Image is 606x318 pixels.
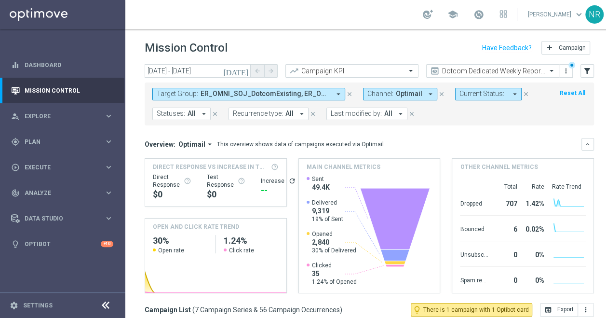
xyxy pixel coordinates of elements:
[207,173,245,189] div: Test Response
[423,305,529,314] span: There is 1 campaign with 1 Optibot card
[285,64,418,78] ng-select: Campaign KPI
[11,163,104,172] div: Execute
[411,303,532,317] button: lightbulb_outline There is 1 campaign with 1 Optibot card
[11,231,113,257] div: Optibot
[312,183,330,192] span: 49.4K
[559,88,586,98] button: Reset All
[217,140,384,149] div: This overview shows data of campaigns executed via Optimail
[104,214,113,223] i: keyboard_arrow_right
[195,305,340,314] span: 7 Campaign Series & 56 Campaign Occurrences
[540,303,578,317] button: open_in_browser Export
[363,88,437,100] button: Channel: Optimail arrow_drop_down
[224,235,279,247] h2: 1.24%
[11,215,114,222] button: Data Studio keyboard_arrow_right
[25,113,104,119] span: Explore
[101,241,113,247] div: +10
[251,64,264,78] button: arrow_back
[289,66,299,76] i: trending_up
[11,240,20,249] i: lightbulb
[11,164,114,171] button: play_circle_outline Execute keyboard_arrow_right
[268,68,274,74] i: arrow_forward
[178,140,205,149] span: Optimail
[11,52,113,78] div: Dashboard
[544,306,552,314] i: open_in_browser
[455,88,522,100] button: Current Status: arrow_drop_down
[11,61,114,69] button: equalizer Dashboard
[521,183,544,191] div: Rate
[585,5,604,24] div: NR
[153,173,191,189] div: Direct Response
[145,305,342,314] h3: Campaign List
[223,67,249,75] i: [DATE]
[460,221,488,236] div: Bounced
[201,90,330,98] span: ER_OMNI_SOJ_DotcomExisting ER_OMNI_SOJ_DotcomExisting_RED6to12 ER_OMNI_SOJ_DotcomNew_RED6to12 ER_...
[25,165,104,170] span: Execute
[584,141,591,148] i: keyboard_arrow_down
[521,195,544,210] div: 1.42%
[580,64,594,78] button: filter_alt
[492,195,517,210] div: 707
[331,110,382,118] span: Last modified by:
[312,199,343,207] span: Delivered
[460,272,488,287] div: Spam reported
[288,177,296,185] i: refresh
[426,64,559,78] ng-select: Dotcom Dedicated Weekly Reporting
[192,305,195,314] span: (
[492,272,517,287] div: 0
[25,139,104,145] span: Plan
[396,90,422,98] span: Optimail
[581,138,594,151] button: keyboard_arrow_down
[11,61,20,69] i: equalizer
[11,189,114,197] div: track_changes Analyze keyboard_arrow_right
[482,44,532,51] input: Have Feedback?
[222,64,251,79] button: [DATE]
[254,68,261,74] i: arrow_back
[11,240,114,248] div: lightbulb Optibot +10
[312,278,357,286] span: 1.24% of Opened
[104,111,113,121] i: keyboard_arrow_right
[559,44,586,51] span: Campaign
[207,189,245,200] div: $0
[229,108,309,120] button: Recurrence type: All arrow_drop_down
[312,230,356,238] span: Opened
[212,111,218,117] i: close
[407,109,416,119] button: close
[153,163,268,171] span: Direct Response VS Increase In Total Mid Shipment Dotcom Transaction Amount
[522,89,530,99] button: close
[229,247,254,254] span: Click rate
[25,190,104,196] span: Analyze
[11,138,20,146] i: gps_fixed
[104,163,113,172] i: keyboard_arrow_right
[145,41,228,55] h1: Mission Control
[25,52,113,78] a: Dashboard
[523,91,529,97] i: close
[11,112,114,120] button: person_search Explore keyboard_arrow_right
[261,185,296,196] div: --
[158,247,184,254] span: Open rate
[437,89,446,99] button: close
[211,109,219,119] button: close
[561,65,571,77] button: more_vert
[521,272,544,287] div: 0%
[582,306,590,314] i: more_vert
[312,262,357,269] span: Clicked
[11,78,113,103] div: Mission Control
[312,175,330,183] span: Sent
[11,87,114,95] button: Mission Control
[541,41,590,55] button: add Campaign
[23,303,53,308] a: Settings
[447,9,458,20] span: school
[11,112,20,121] i: person_search
[460,195,488,210] div: Dropped
[340,305,342,314] span: )
[233,110,283,118] span: Recurrence type:
[11,112,104,121] div: Explore
[438,91,445,97] i: close
[104,188,113,197] i: keyboard_arrow_right
[11,163,20,172] i: play_circle_outline
[153,222,239,231] h4: OPEN AND CLICK RATE TREND
[459,90,504,98] span: Current Status:
[264,64,278,78] button: arrow_forward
